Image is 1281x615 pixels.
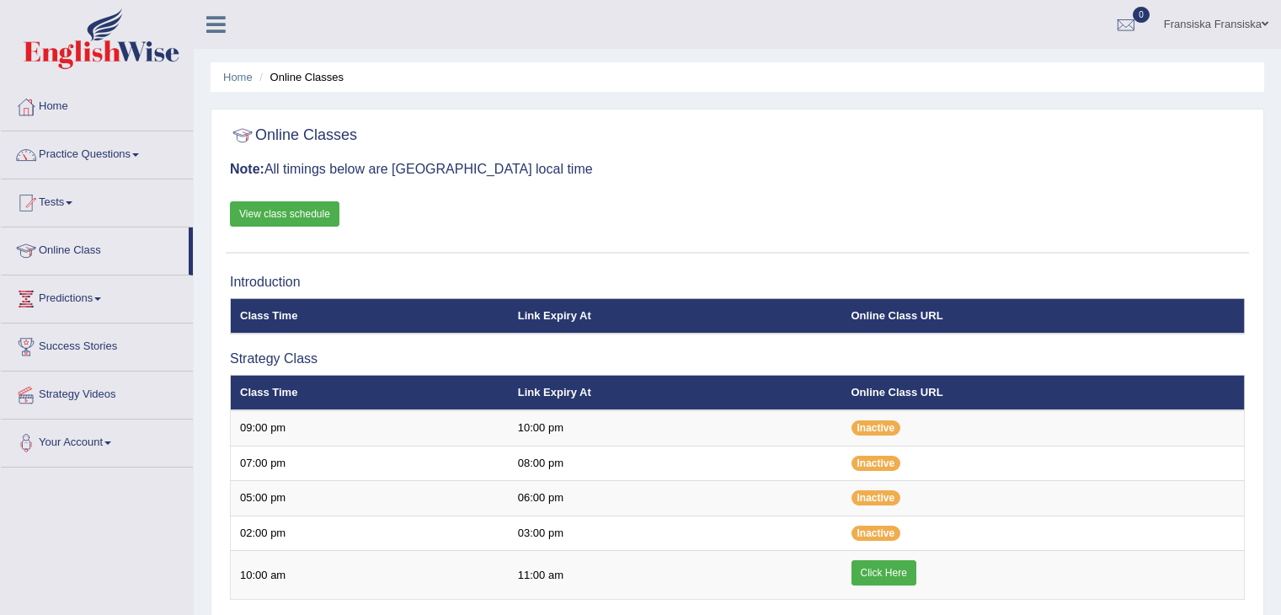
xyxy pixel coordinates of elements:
[1,227,189,270] a: Online Class
[230,123,357,148] h2: Online Classes
[231,375,509,410] th: Class Time
[1,420,193,462] a: Your Account
[509,481,842,516] td: 06:00 pm
[231,481,509,516] td: 05:00 pm
[851,526,901,541] span: Inactive
[230,162,264,176] b: Note:
[509,375,842,410] th: Link Expiry At
[509,446,842,481] td: 08:00 pm
[842,375,1245,410] th: Online Class URL
[509,516,842,551] td: 03:00 pm
[231,410,509,446] td: 09:00 pm
[1,372,193,414] a: Strategy Videos
[1133,7,1150,23] span: 0
[509,551,842,600] td: 11:00 am
[230,201,339,227] a: View class schedule
[231,298,509,334] th: Class Time
[851,560,916,586] a: Click Here
[1,324,193,366] a: Success Stories
[1,179,193,222] a: Tests
[255,69,344,85] li: Online Classes
[509,298,842,334] th: Link Expiry At
[842,298,1245,334] th: Online Class URL
[509,410,842,446] td: 10:00 pm
[231,446,509,481] td: 07:00 pm
[230,162,1245,177] h3: All timings below are [GEOGRAPHIC_DATA] local time
[1,275,193,318] a: Predictions
[851,490,901,505] span: Inactive
[223,71,253,83] a: Home
[1,131,193,174] a: Practice Questions
[230,275,1245,290] h3: Introduction
[1,83,193,126] a: Home
[851,420,901,436] span: Inactive
[230,351,1245,366] h3: Strategy Class
[231,516,509,551] td: 02:00 pm
[851,456,901,471] span: Inactive
[231,551,509,600] td: 10:00 am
